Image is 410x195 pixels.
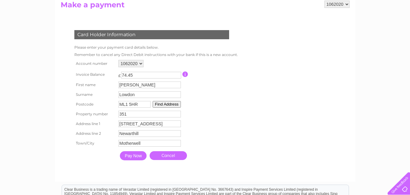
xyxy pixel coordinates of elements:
button: Find Address [153,101,181,108]
th: Address line 2 [73,129,117,138]
a: 0333 014 3131 [296,3,337,11]
input: Pay Now [120,151,147,160]
img: logo.png [14,16,45,34]
td: £ [118,70,121,78]
td: Please enter your payment card details below. [73,44,239,51]
a: Water [303,26,315,30]
h2: Make a payment [61,1,350,12]
div: Clear Business is a trading name of Verastar Limited (registered in [GEOGRAPHIC_DATA] No. 3667643... [62,3,349,30]
th: Town/City [73,138,117,148]
th: Surname [73,90,117,99]
th: Invoice Balance [73,69,117,80]
th: Account number [73,58,117,69]
div: Card Holder Information [74,30,229,39]
a: Log out [390,26,404,30]
a: Contact [370,26,385,30]
a: Cancel [150,151,187,160]
th: Property number [73,109,117,119]
th: First name [73,80,117,90]
td: Remember to cancel any Direct Debit instructions with your bank if this is a new account. [73,51,239,58]
a: Energy [318,26,332,30]
th: Address line 1 [73,119,117,129]
a: Blog [357,26,366,30]
a: Telecoms [335,26,354,30]
th: Postcode [73,99,117,109]
input: Information [182,71,188,77]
